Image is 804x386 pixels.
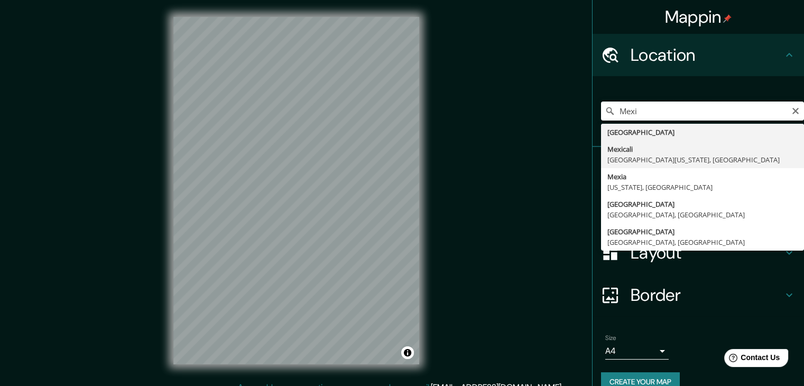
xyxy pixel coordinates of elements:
div: [GEOGRAPHIC_DATA], [GEOGRAPHIC_DATA] [607,237,798,247]
iframe: Help widget launcher [710,345,792,374]
div: [GEOGRAPHIC_DATA] [607,199,798,209]
div: Style [593,189,804,232]
div: Pins [593,147,804,189]
h4: Border [631,284,783,306]
h4: Mappin [665,6,732,27]
div: Border [593,274,804,316]
div: [GEOGRAPHIC_DATA] [607,127,798,137]
div: A4 [605,343,669,360]
div: Layout [593,232,804,274]
h4: Layout [631,242,783,263]
label: Size [605,334,616,343]
div: [GEOGRAPHIC_DATA][US_STATE], [GEOGRAPHIC_DATA] [607,154,798,165]
img: pin-icon.png [723,14,732,23]
button: Clear [791,105,800,115]
input: Pick your city or area [601,102,804,121]
button: Toggle attribution [401,346,414,359]
div: Location [593,34,804,76]
h4: Location [631,44,783,66]
div: Mexia [607,171,798,182]
canvas: Map [173,17,419,364]
div: Mexicali [607,144,798,154]
div: [US_STATE], [GEOGRAPHIC_DATA] [607,182,798,192]
div: [GEOGRAPHIC_DATA] [607,226,798,237]
div: [GEOGRAPHIC_DATA], [GEOGRAPHIC_DATA] [607,209,798,220]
